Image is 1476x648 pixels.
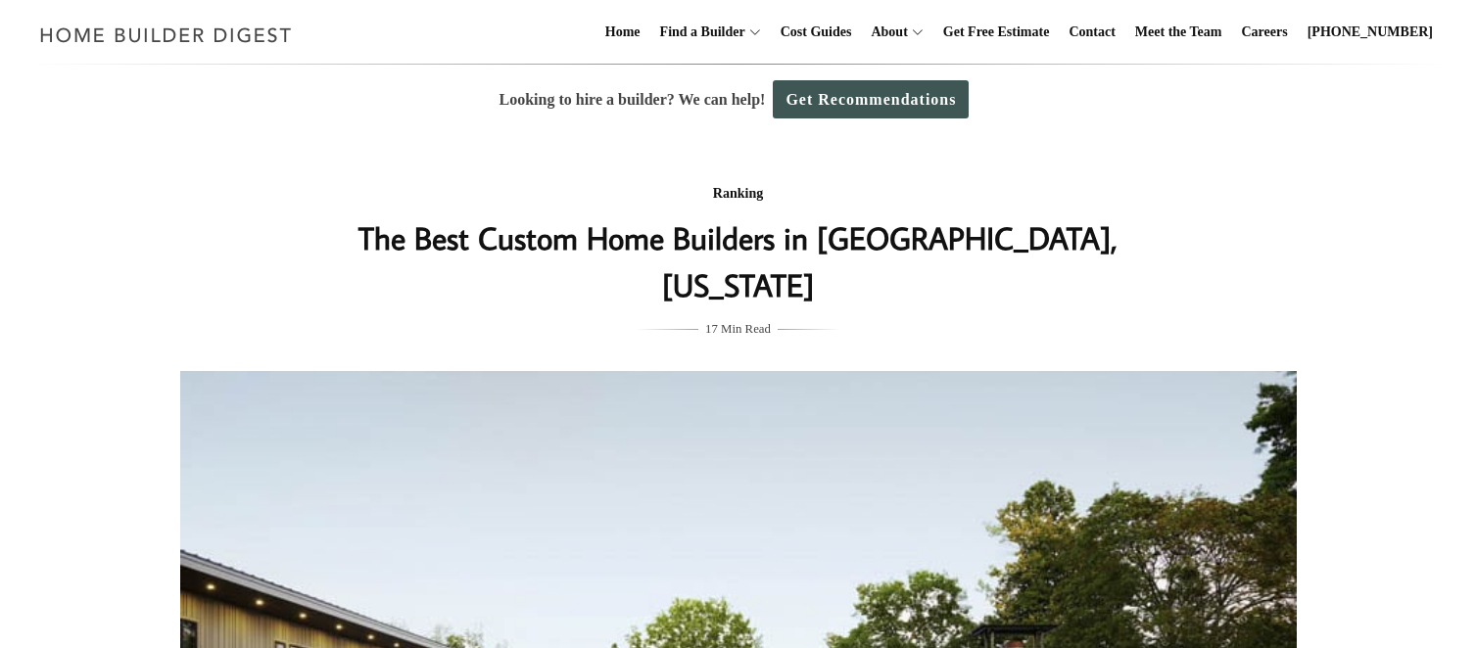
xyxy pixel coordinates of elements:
a: Home [597,1,648,64]
a: Meet the Team [1127,1,1230,64]
a: Get Recommendations [773,80,969,118]
a: About [863,1,907,64]
img: Home Builder Digest [31,16,301,54]
a: Cost Guides [773,1,860,64]
a: Get Free Estimate [935,1,1058,64]
a: Ranking [713,186,763,201]
a: Careers [1234,1,1296,64]
a: Find a Builder [652,1,745,64]
h1: The Best Custom Home Builders in [GEOGRAPHIC_DATA], [US_STATE] [348,214,1129,308]
a: [PHONE_NUMBER] [1300,1,1441,64]
a: Contact [1061,1,1122,64]
span: 17 Min Read [705,318,771,340]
